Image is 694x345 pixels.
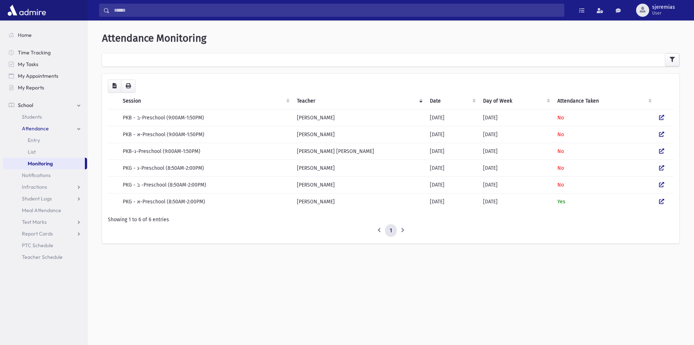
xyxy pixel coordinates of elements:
a: Test Marks [3,216,87,228]
span: sjeremias [652,4,675,10]
td: [DATE] [479,193,553,210]
a: List [3,146,87,158]
td: No [553,126,655,143]
td: [PERSON_NAME] [293,176,426,193]
span: List [28,149,36,155]
td: [DATE] [479,143,553,160]
td: [DATE] [479,160,553,176]
td: No [553,143,655,160]
td: PKB - א-Preschool (9:00AM-1:50PM) [118,126,293,143]
td: Yes [553,193,655,210]
span: Notifications [22,172,51,179]
td: [DATE] [426,126,478,143]
span: Teacher Schedule [22,254,63,260]
a: Entry [3,134,87,146]
td: [DATE] [479,109,553,126]
a: Teacher Schedule [3,251,87,263]
a: Student Logs [3,193,87,204]
a: Monitoring [3,158,85,169]
a: PTC Schedule [3,239,87,251]
div: Showing 1 to 6 of 6 entries [108,216,674,223]
td: No [553,109,655,126]
a: Time Tracking [3,47,87,58]
span: Attendance Monitoring [102,32,207,44]
span: School [18,102,33,108]
span: My Tasks [18,61,38,68]
td: [PERSON_NAME] [293,193,426,210]
td: [PERSON_NAME] [293,160,426,176]
span: Student Logs [22,195,52,202]
td: [DATE] [426,193,478,210]
td: [PERSON_NAME] [293,126,426,143]
span: Report Cards [22,230,53,237]
a: Home [3,29,87,41]
button: Print [121,80,136,93]
span: Entry [28,137,40,143]
td: PKB-ג-Preschool (9:00AM-1:50PM) [118,143,293,160]
th: Attendance Taken: activate to sort column ascending [553,93,655,110]
span: Test Marks [22,219,47,225]
span: Attendance [22,125,49,132]
span: Infractions [22,184,47,190]
span: Students [22,114,42,120]
a: Report Cards [3,228,87,239]
td: PKG - ג-Preschool (8:50AM-2:00PM) [118,160,293,176]
span: PTC Schedule [22,242,53,249]
a: Students [3,111,87,123]
td: No [553,160,655,176]
th: Session: activate to sort column ascending [118,93,293,110]
a: 1 [385,224,397,237]
td: [DATE] [426,143,478,160]
td: PKG - ב -Preschool (8:50AM-2:00PM) [118,176,293,193]
a: My Tasks [3,58,87,70]
a: My Reports [3,82,87,93]
span: Home [18,32,32,38]
a: School [3,99,87,111]
span: User [652,10,675,16]
span: My Appointments [18,73,58,79]
td: [PERSON_NAME] [293,109,426,126]
span: Monitoring [28,160,53,167]
td: PKB - ב-Preschool (9:00AM-1:50PM) [118,109,293,126]
span: Meal Attendance [22,207,61,214]
a: My Appointments [3,70,87,82]
th: Teacher: activate to sort column ascending [293,93,426,110]
td: [DATE] [426,176,478,193]
td: [DATE] [426,109,478,126]
a: Notifications [3,169,87,181]
td: [PERSON_NAME] [PERSON_NAME] [293,143,426,160]
td: [DATE] [479,176,553,193]
input: Search [110,4,564,17]
td: PKG - א-Preschool (8:50AM-2:00PM) [118,193,293,210]
span: My Reports [18,84,44,91]
a: Meal Attendance [3,204,87,216]
a: Infractions [3,181,87,193]
img: AdmirePro [6,3,48,18]
a: Attendance [3,123,87,134]
button: CSV [108,80,121,93]
th: Day of Week: activate to sort column ascending [479,93,553,110]
td: No [553,176,655,193]
td: [DATE] [426,160,478,176]
th: Date: activate to sort column ascending [426,93,478,110]
span: Time Tracking [18,49,51,56]
td: [DATE] [479,126,553,143]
